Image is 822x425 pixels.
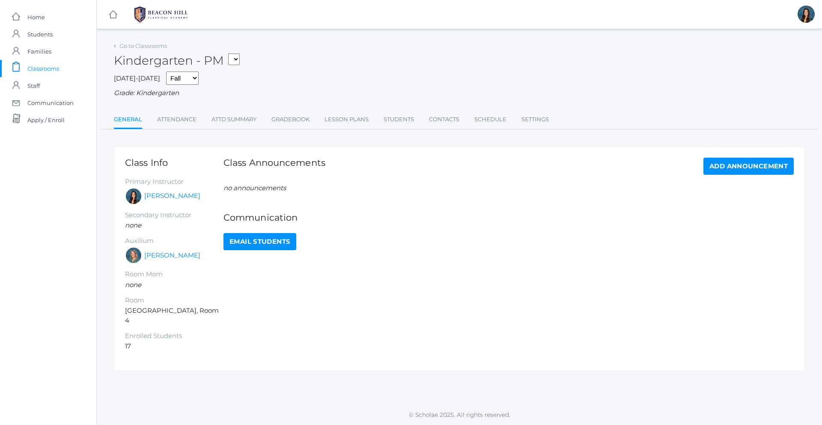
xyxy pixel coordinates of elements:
[114,54,240,67] h2: Kindergarten - PM
[125,247,142,264] div: Maureen Doyle
[125,237,223,245] h5: Auxilium
[157,111,197,128] a: Attendance
[114,111,142,129] a: General
[27,111,65,129] span: Apply / Enroll
[27,9,45,26] span: Home
[129,4,193,25] img: BHCALogos-05-308ed15e86a5a0abce9b8dd61676a3503ac9727e845dece92d48e8588c001991.png
[429,111,459,128] a: Contacts
[125,281,141,289] em: none
[211,111,256,128] a: Attd Summary
[125,158,223,351] div: [GEOGRAPHIC_DATA], Room 4
[125,341,223,351] li: 17
[223,184,286,192] em: no announcements
[125,271,223,278] h5: Room Mom
[114,88,805,98] div: Grade: Kindergarten
[125,332,223,340] h5: Enrolled Students
[223,233,296,250] a: Email Students
[125,221,141,229] em: none
[27,77,40,94] span: Staff
[325,111,369,128] a: Lesson Plans
[125,158,223,168] h1: Class Info
[27,60,59,77] span: Classrooms
[125,178,223,186] h5: Primary Instructor
[27,26,53,43] span: Students
[125,212,223,219] h5: Secondary Instructor
[119,42,167,49] a: Go to Classrooms
[223,158,325,173] h1: Class Announcements
[384,111,414,128] a: Students
[703,158,794,175] a: Add Announcement
[27,43,51,60] span: Families
[27,94,74,111] span: Communication
[223,212,794,222] h1: Communication
[144,251,200,260] a: [PERSON_NAME]
[114,74,160,82] span: [DATE]-[DATE]
[125,297,223,304] h5: Room
[474,111,506,128] a: Schedule
[144,191,200,201] a: [PERSON_NAME]
[97,410,822,419] p: © Scholae 2025. All rights reserved.
[521,111,549,128] a: Settings
[271,111,310,128] a: Gradebook
[798,6,815,23] div: Jordyn Dewey
[125,188,142,205] div: Jordyn Dewey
